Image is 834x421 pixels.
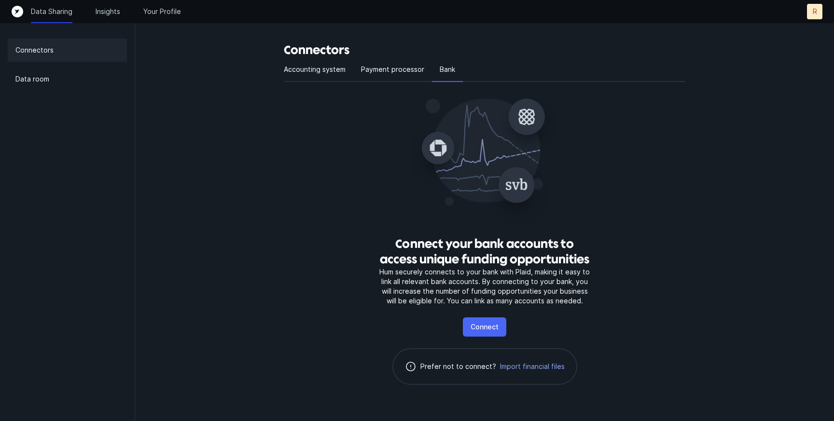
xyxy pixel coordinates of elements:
[8,68,127,91] a: Data room
[15,44,54,56] p: Connectors
[440,64,455,75] p: Bank
[96,7,120,16] a: Insights
[8,39,127,62] a: Connectors
[463,317,506,337] button: Connect
[284,64,346,75] p: Accounting system
[31,7,72,16] a: Data Sharing
[376,267,593,306] p: Hum securely connects to your bank with Plaid, making it easy to link all relevant bank accounts....
[420,361,496,372] p: Prefer not to connect?
[807,4,822,19] button: R
[813,7,817,16] p: R
[471,321,499,333] p: Connect
[15,73,49,85] p: Data room
[361,64,424,75] p: Payment processor
[284,42,685,58] h3: Connectors
[143,7,181,16] a: Your Profile
[376,236,593,267] h3: Connect your bank accounts to access unique funding opportunities
[407,90,562,229] img: Connect your bank accounts to access unique funding opportunities
[500,362,565,371] span: Import financial files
